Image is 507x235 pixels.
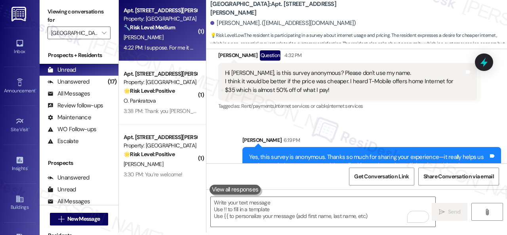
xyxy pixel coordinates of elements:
span: Send [448,208,460,216]
label: Viewing conversations for [48,6,111,27]
div: Apt. [STREET_ADDRESS][PERSON_NAME] [124,6,197,15]
i:  [439,209,445,215]
div: [PERSON_NAME] [218,50,477,63]
span: : The resident is participating in a survey about internet usage and pricing. The resident expres... [210,31,507,57]
input: All communities [51,27,98,39]
button: Share Conversation via email [418,168,499,185]
a: Insights • [4,153,36,175]
div: All Messages [48,90,90,98]
div: Property: [GEOGRAPHIC_DATA] [124,15,197,23]
span: New Message [67,215,100,223]
div: 4:22 PM: I suppose. For me it would be more related to 3 bedroom offerings. I'm not sure if that'... [124,44,400,51]
div: Maintenance [48,113,91,122]
i:  [102,30,106,36]
div: Apt. [STREET_ADDRESS][PERSON_NAME] [124,70,197,78]
i:  [484,209,490,215]
div: 6:19 PM [282,136,299,144]
img: ResiDesk Logo [11,7,28,21]
div: [PERSON_NAME]. ([EMAIL_ADDRESS][DOMAIN_NAME]) [210,19,356,27]
a: Buildings [4,192,36,214]
div: Prospects + Residents [40,51,118,59]
a: Inbox [4,36,36,58]
div: 4:32 PM [282,51,301,59]
a: Site Visit • [4,115,36,136]
div: Escalate [48,137,78,145]
div: 3:30 PM: You’re welcome! [124,171,182,178]
button: New Message [50,213,109,225]
span: [PERSON_NAME] [124,34,163,41]
span: Internet services [328,103,363,109]
span: Internet services or cable , [275,103,328,109]
div: [PERSON_NAME] [242,136,501,147]
strong: 💡 Risk Level: Low [210,32,244,38]
span: • [35,87,36,92]
strong: 🌟 Risk Level: Positive [124,151,175,158]
div: Unread [48,185,76,194]
button: Get Conversation Link [349,168,414,185]
span: Get Conversation Link [354,172,409,181]
div: Question [260,50,281,60]
div: Tagged as: [218,100,477,112]
strong: 🔧 Risk Level: Medium [124,24,175,31]
div: Unanswered [48,78,90,86]
button: Send [432,203,467,221]
textarea: To enrich screen reader interactions, please activate Accessibility in Grammarly extension settings [211,197,435,227]
div: Yes, this survey is anonymous. Thanks so much for sharing your experience—it really helps us unde... [249,153,488,178]
div: Unread [48,66,76,74]
div: Unanswered [48,174,90,182]
div: 3:38 PM: Thank you [PERSON_NAME]! You have a great day too [124,107,269,115]
div: All Messages [48,197,90,206]
div: Review follow-ups [48,101,103,110]
span: • [27,164,29,170]
div: Prospects [40,159,118,167]
span: Rent/payments , [241,103,275,109]
div: Property: [GEOGRAPHIC_DATA] [124,141,197,150]
span: • [29,126,30,131]
span: Share Conversation via email [423,172,494,181]
strong: 🌟 Risk Level: Positive [124,87,175,94]
div: WO Follow-ups [48,125,96,134]
div: Apt. [STREET_ADDRESS][PERSON_NAME] [124,133,197,141]
div: (17) [106,76,118,88]
i:  [58,216,64,222]
span: [PERSON_NAME] [124,160,163,168]
div: Hi [PERSON_NAME], is this survey anonymous? Please don't use my name. I think it would be better ... [225,69,464,94]
div: Property: [GEOGRAPHIC_DATA] [124,78,197,86]
span: O. Pankratova [124,97,156,104]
